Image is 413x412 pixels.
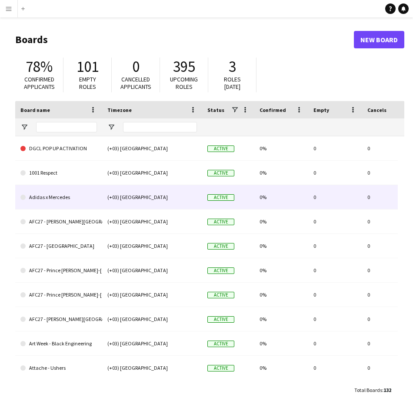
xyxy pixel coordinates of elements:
[313,107,329,113] span: Empty
[308,161,362,185] div: 0
[207,365,234,371] span: Active
[102,234,202,258] div: (+03) [GEOGRAPHIC_DATA]
[308,283,362,307] div: 0
[254,356,308,380] div: 0%
[20,123,28,131] button: Open Filter Menu
[20,234,97,258] a: AFC27 - [GEOGRAPHIC_DATA]
[102,258,202,282] div: (+03) [GEOGRAPHIC_DATA]
[308,307,362,331] div: 0
[308,234,362,258] div: 0
[123,122,197,132] input: Timezone Filter Input
[354,387,382,393] span: Total Boards
[207,292,234,298] span: Active
[254,307,308,331] div: 0%
[383,387,391,393] span: 132
[20,356,97,380] a: Attache - Ushers
[20,258,97,283] a: AFC27 - Prince [PERSON_NAME]-[GEOGRAPHIC_DATA]
[107,123,115,131] button: Open Filter Menu
[102,185,202,209] div: (+03) [GEOGRAPHIC_DATA]
[26,57,53,76] span: 78%
[102,161,202,185] div: (+03) [GEOGRAPHIC_DATA]
[207,145,234,152] span: Active
[354,31,404,48] a: New Board
[79,75,96,91] span: Empty roles
[77,57,99,76] span: 101
[20,209,97,234] a: AFC27 - [PERSON_NAME][GEOGRAPHIC_DATA]
[207,107,224,113] span: Status
[102,136,202,160] div: (+03) [GEOGRAPHIC_DATA]
[207,341,234,347] span: Active
[207,243,234,250] span: Active
[254,161,308,185] div: 0%
[170,75,198,91] span: Upcoming roles
[308,136,362,160] div: 0
[107,107,132,113] span: Timezone
[254,209,308,233] div: 0%
[254,283,308,307] div: 0%
[207,219,234,225] span: Active
[102,209,202,233] div: (+03) [GEOGRAPHIC_DATA]
[20,136,97,161] a: DGCL POP UP ACTIVATION
[308,331,362,355] div: 0
[20,307,97,331] a: AFC27 - [PERSON_NAME][GEOGRAPHIC_DATA]
[132,57,140,76] span: 0
[224,75,241,91] span: Roles [DATE]
[207,316,234,323] span: Active
[308,356,362,380] div: 0
[15,33,354,46] h1: Boards
[254,136,308,160] div: 0%
[308,209,362,233] div: 0
[36,122,97,132] input: Board name Filter Input
[20,185,97,209] a: Adidas x Mercedes
[254,185,308,209] div: 0%
[207,194,234,201] span: Active
[308,258,362,282] div: 0
[102,307,202,331] div: (+03) [GEOGRAPHIC_DATA]
[254,331,308,355] div: 0%
[120,75,151,91] span: Cancelled applicants
[229,57,236,76] span: 3
[20,283,97,307] a: AFC27 - Prince [PERSON_NAME]-[GEOGRAPHIC_DATA]
[308,185,362,209] div: 0
[20,107,50,113] span: Board name
[354,382,391,398] div: :
[207,170,234,176] span: Active
[24,75,55,91] span: Confirmed applicants
[254,234,308,258] div: 0%
[173,57,195,76] span: 395
[254,258,308,282] div: 0%
[207,267,234,274] span: Active
[102,331,202,355] div: (+03) [GEOGRAPHIC_DATA]
[367,107,386,113] span: Cancels
[20,331,97,356] a: Art Week - Black Engineering
[20,161,97,185] a: 1001 Respect
[102,356,202,380] div: (+03) [GEOGRAPHIC_DATA]
[102,283,202,307] div: (+03) [GEOGRAPHIC_DATA]
[260,107,286,113] span: Confirmed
